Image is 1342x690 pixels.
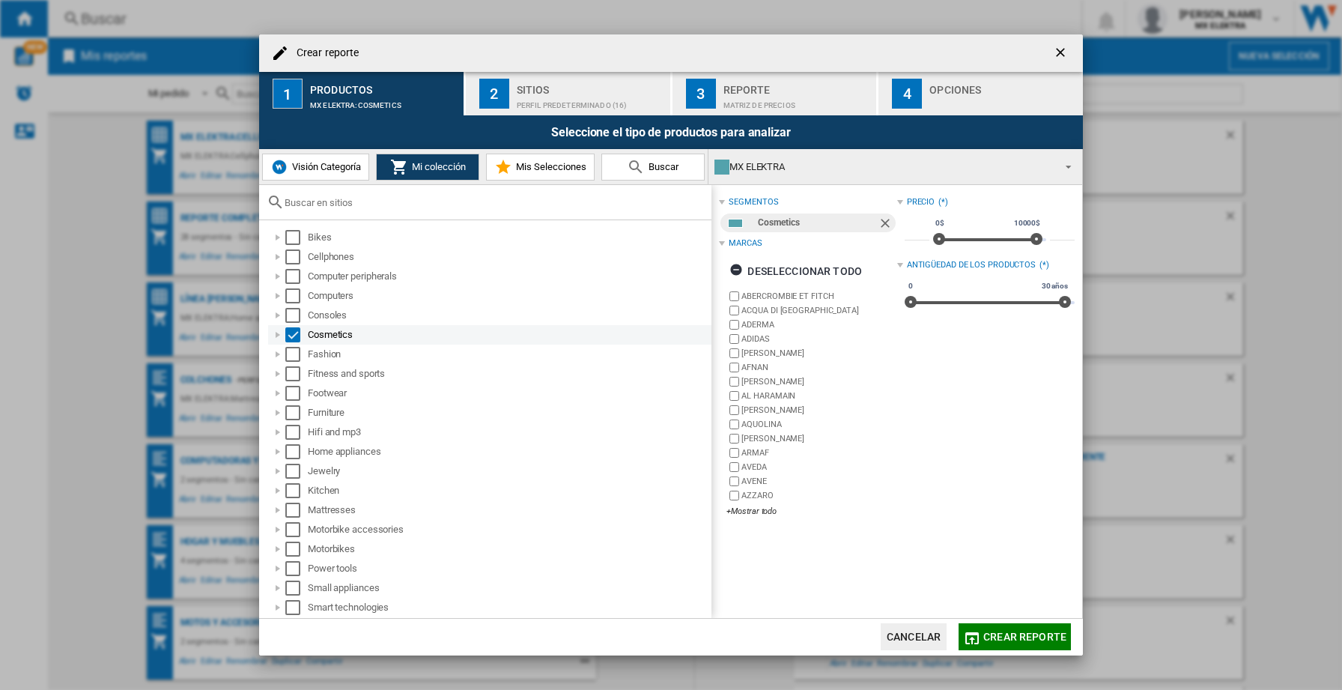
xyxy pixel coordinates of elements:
[741,490,896,501] label: AZZARO
[285,366,308,381] md-checkbox: Select
[308,269,709,284] div: Computer peripherals
[285,386,308,401] md-checkbox: Select
[741,376,896,387] label: [PERSON_NAME]
[741,433,896,444] label: [PERSON_NAME]
[259,115,1083,149] div: Seleccione el tipo de productos para analizar
[729,405,739,415] input: brand.name
[308,581,709,596] div: Small appliances
[729,306,739,315] input: brand.name
[729,377,739,387] input: brand.name
[285,542,308,557] md-checkbox: Select
[729,448,739,458] input: brand.name
[289,46,359,61] h4: Crear reporte
[285,425,308,440] md-checkbox: Select
[741,405,896,416] label: [PERSON_NAME]
[310,78,458,94] div: Productos
[729,420,739,429] input: brand.name
[308,308,709,323] div: Consoles
[729,476,739,486] input: brand.name
[288,161,361,172] span: Visión Categoría
[308,483,709,498] div: Kitchen
[729,258,862,285] div: Deseleccionar todo
[1047,38,1077,68] button: getI18NText('BUTTONS.CLOSE_DIALOG')
[285,197,704,208] input: Buscar en sitios
[741,461,896,473] label: AVEDA
[479,79,509,109] div: 2
[517,94,664,109] div: Perfil predeterminado (16)
[714,157,1052,178] div: MX ELEKTRA
[1012,217,1042,229] span: 10000$
[723,78,871,94] div: Reporte
[273,79,303,109] div: 1
[308,347,709,362] div: Fashion
[741,291,896,302] label: ABERCROMBIE ET FITCH
[907,259,1036,271] div: Antigüedad de los productos
[285,288,308,303] md-checkbox: Select
[729,237,762,249] div: Marcas
[285,230,308,245] md-checkbox: Select
[285,405,308,420] md-checkbox: Select
[308,249,709,264] div: Cellphones
[308,230,709,245] div: Bikes
[892,79,922,109] div: 4
[878,72,1083,115] button: 4 Opciones
[285,308,308,323] md-checkbox: Select
[486,154,595,181] button: Mis Selecciones
[308,327,709,342] div: Cosmetics
[285,483,308,498] md-checkbox: Select
[466,72,672,115] button: 2 Sitios Perfil predeterminado (16)
[983,631,1066,643] span: Crear reporte
[725,258,866,285] button: Deseleccionar todo
[308,444,709,459] div: Home appliances
[285,269,308,284] md-checkbox: Select
[741,348,896,359] label: [PERSON_NAME]
[878,216,896,234] ng-md-icon: Quitar
[645,161,678,172] span: Buscar
[285,561,308,576] md-checkbox: Select
[262,154,369,181] button: Visión Categoría
[729,320,739,330] input: brand.name
[672,72,878,115] button: 3 Reporte Matriz de precios
[741,476,896,487] label: AVENE
[285,464,308,479] md-checkbox: Select
[933,217,947,229] span: 0$
[259,72,465,115] button: 1 Productos MX ELEKTRA:Cosmetics
[308,522,709,537] div: Motorbike accessories
[285,444,308,459] md-checkbox: Select
[285,503,308,518] md-checkbox: Select
[601,154,705,181] button: Buscar
[741,390,896,402] label: AL HARAMAIN
[741,305,896,316] label: ACQUA DI [GEOGRAPHIC_DATA]
[729,462,739,472] input: brand.name
[741,319,896,330] label: ADERMA
[285,581,308,596] md-checkbox: Select
[285,327,308,342] md-checkbox: Select
[270,158,288,176] img: wiser-icon-blue.png
[310,94,458,109] div: MX ELEKTRA:Cosmetics
[729,391,739,401] input: brand.name
[741,333,896,345] label: ADIDAS
[517,78,664,94] div: Sitios
[723,94,871,109] div: Matriz de precios
[729,291,739,301] input: brand.name
[308,600,709,615] div: Smart technologies
[729,434,739,444] input: brand.name
[729,334,739,344] input: brand.name
[308,366,709,381] div: Fitness and sports
[959,623,1071,650] button: Crear reporte
[308,542,709,557] div: Motorbikes
[408,161,466,172] span: Mi colección
[907,196,935,208] div: Precio
[308,561,709,576] div: Power tools
[1053,45,1071,63] ng-md-icon: getI18NText('BUTTONS.CLOSE_DIALOG')
[308,464,709,479] div: Jewelry
[285,347,308,362] md-checkbox: Select
[906,280,915,292] span: 0
[881,623,947,650] button: Cancelar
[741,447,896,459] label: ARMAF
[741,419,896,430] label: AQUOLINA
[929,78,1077,94] div: Opciones
[308,288,709,303] div: Computers
[285,600,308,615] md-checkbox: Select
[1039,280,1070,292] span: 30 años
